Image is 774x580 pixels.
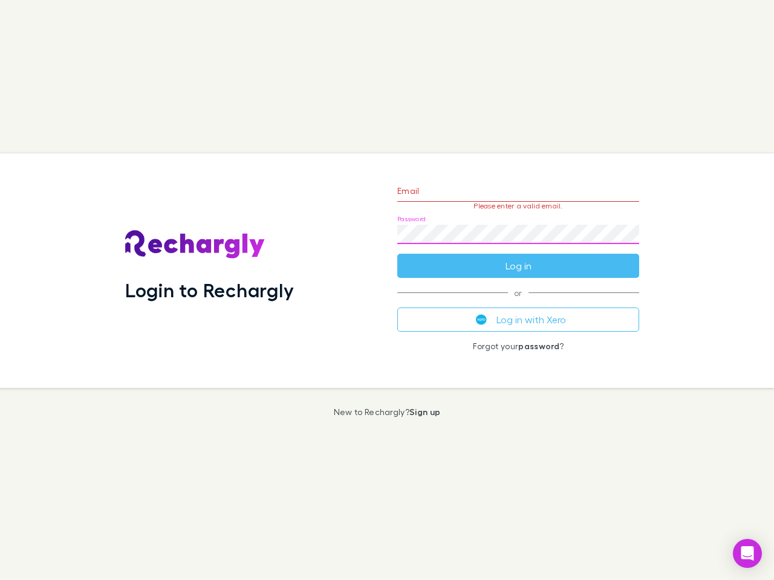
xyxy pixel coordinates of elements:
[733,539,762,568] div: Open Intercom Messenger
[476,314,487,325] img: Xero's logo
[125,230,265,259] img: Rechargly's Logo
[409,407,440,417] a: Sign up
[397,202,639,210] p: Please enter a valid email.
[397,214,426,224] label: Password
[397,254,639,278] button: Log in
[125,279,294,301] h1: Login to Rechargly
[397,341,639,351] p: Forgot your ?
[397,308,639,332] button: Log in with Xero
[334,407,441,417] p: New to Rechargly?
[518,341,559,351] a: password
